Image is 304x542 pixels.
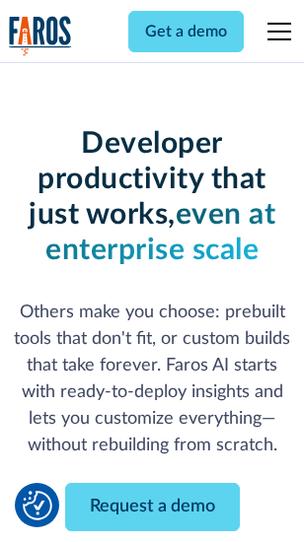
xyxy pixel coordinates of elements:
p: Others make you choose: prebuilt tools that don't fit, or custom builds that take forever. Faros ... [9,300,295,459]
strong: Developer productivity that just works, [29,129,266,230]
button: Cookie Settings [23,491,52,520]
a: home [9,16,72,56]
a: Get a demo [128,11,244,52]
img: Revisit consent button [23,491,52,520]
div: menu [256,8,295,55]
img: Logo of the analytics and reporting company Faros. [9,16,72,56]
a: Request a demo [65,483,240,531]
